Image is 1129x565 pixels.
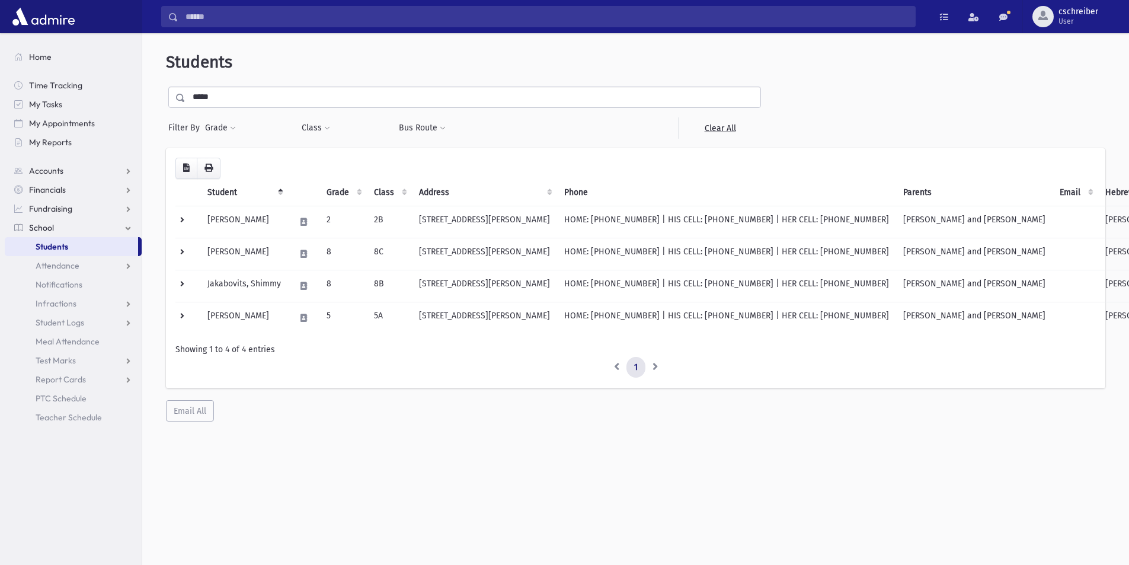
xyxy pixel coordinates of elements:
a: 1 [626,357,645,378]
span: Student Logs [36,317,84,328]
span: My Tasks [29,99,62,110]
th: Phone [557,179,896,206]
td: 8 [319,270,367,302]
td: 8 [319,238,367,270]
a: Meal Attendance [5,332,142,351]
td: HOME: [PHONE_NUMBER] | HIS CELL: [PHONE_NUMBER] | HER CELL: [PHONE_NUMBER] [557,270,896,302]
span: User [1058,17,1098,26]
span: PTC Schedule [36,393,87,404]
td: [STREET_ADDRESS][PERSON_NAME] [412,302,557,334]
button: Bus Route [398,117,446,139]
span: Test Marks [36,355,76,366]
td: [PERSON_NAME] and [PERSON_NAME] [896,238,1053,270]
img: AdmirePro [9,5,78,28]
td: 2 [319,206,367,238]
td: Jakabovits, Shimmy [200,270,288,302]
td: 5 [319,302,367,334]
a: Students [5,237,138,256]
div: Showing 1 to 4 of 4 entries [175,343,1096,356]
td: [PERSON_NAME] and [PERSON_NAME] [896,302,1053,334]
span: Home [29,52,52,62]
a: Fundraising [5,199,142,218]
span: Students [166,52,232,72]
a: Test Marks [5,351,142,370]
span: School [29,222,54,233]
button: Print [197,158,220,179]
th: Class: activate to sort column ascending [367,179,412,206]
td: [PERSON_NAME] [200,302,288,334]
span: My Reports [29,137,72,148]
span: Students [36,241,68,252]
span: Financials [29,184,66,195]
input: Search [178,6,915,27]
td: [PERSON_NAME] and [PERSON_NAME] [896,206,1053,238]
span: Attendance [36,260,79,271]
a: Accounts [5,161,142,180]
span: Notifications [36,279,82,290]
td: [STREET_ADDRESS][PERSON_NAME] [412,206,557,238]
td: [PERSON_NAME] [200,206,288,238]
a: Financials [5,180,142,199]
a: Teacher Schedule [5,408,142,427]
span: Time Tracking [29,80,82,91]
td: 2B [367,206,412,238]
td: 8B [367,270,412,302]
span: cschreiber [1058,7,1098,17]
a: PTC Schedule [5,389,142,408]
td: HOME: [PHONE_NUMBER] | HIS CELL: [PHONE_NUMBER] | HER CELL: [PHONE_NUMBER] [557,302,896,334]
a: My Appointments [5,114,142,133]
td: HOME: [PHONE_NUMBER] | HIS CELL: [PHONE_NUMBER] | HER CELL: [PHONE_NUMBER] [557,238,896,270]
span: Fundraising [29,203,72,214]
a: School [5,218,142,237]
th: Grade: activate to sort column ascending [319,179,367,206]
span: Infractions [36,298,76,309]
span: Accounts [29,165,63,176]
span: Filter By [168,122,204,134]
span: Meal Attendance [36,336,100,347]
span: Report Cards [36,374,86,385]
span: My Appointments [29,118,95,129]
td: HOME: [PHONE_NUMBER] | HIS CELL: [PHONE_NUMBER] | HER CELL: [PHONE_NUMBER] [557,206,896,238]
button: Email All [166,400,214,422]
button: Grade [204,117,236,139]
th: Student: activate to sort column descending [200,179,288,206]
th: Email: activate to sort column ascending [1053,179,1098,206]
th: Parents [896,179,1053,206]
td: [PERSON_NAME] [200,238,288,270]
a: Attendance [5,256,142,275]
td: 8C [367,238,412,270]
span: Teacher Schedule [36,412,102,423]
td: [PERSON_NAME] and [PERSON_NAME] [896,270,1053,302]
a: Notifications [5,275,142,294]
a: Home [5,47,142,66]
a: My Reports [5,133,142,152]
a: Clear All [679,117,761,139]
td: [STREET_ADDRESS][PERSON_NAME] [412,238,557,270]
a: Student Logs [5,313,142,332]
a: Time Tracking [5,76,142,95]
a: Infractions [5,294,142,313]
td: 5A [367,302,412,334]
button: CSV [175,158,197,179]
button: Class [301,117,331,139]
a: Report Cards [5,370,142,389]
a: My Tasks [5,95,142,114]
th: Address: activate to sort column ascending [412,179,557,206]
td: [STREET_ADDRESS][PERSON_NAME] [412,270,557,302]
